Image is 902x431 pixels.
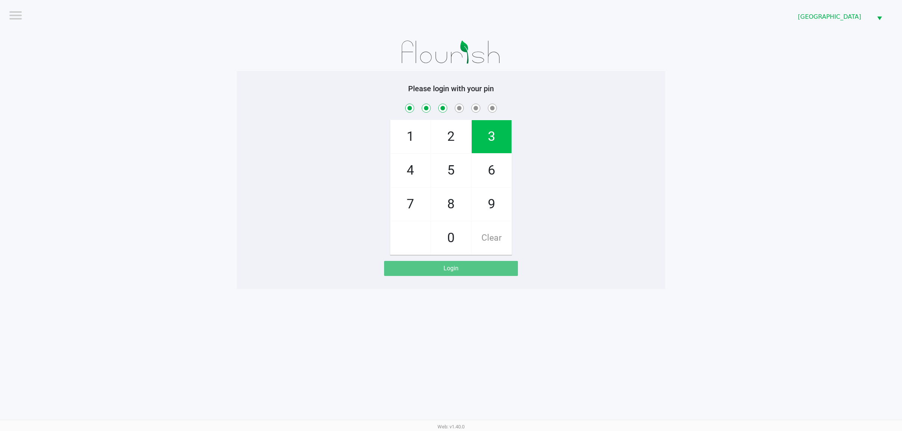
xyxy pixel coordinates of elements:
[242,84,660,93] h5: Please login with your pin
[390,120,430,153] span: 1
[798,12,868,21] span: [GEOGRAPHIC_DATA]
[472,188,512,221] span: 9
[431,120,471,153] span: 2
[472,222,512,255] span: Clear
[431,188,471,221] span: 8
[431,222,471,255] span: 0
[872,8,887,26] button: Select
[472,120,512,153] span: 3
[390,154,430,187] span: 4
[472,154,512,187] span: 6
[437,424,465,429] span: Web: v1.40.0
[431,154,471,187] span: 5
[390,188,430,221] span: 7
